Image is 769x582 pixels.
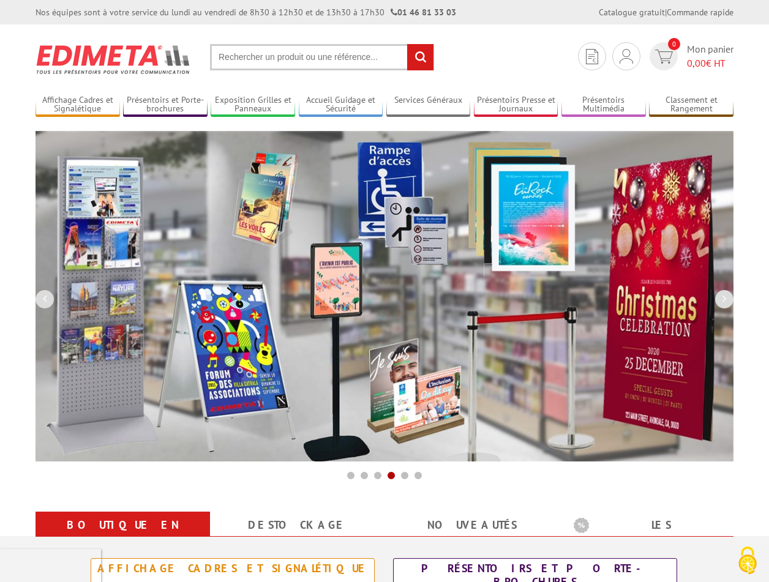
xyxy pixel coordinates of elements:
[732,545,763,576] img: Cookies (fenêtre modale)
[407,44,433,70] input: rechercher
[667,7,733,18] a: Commande rapide
[386,95,471,115] a: Services Généraux
[574,514,719,558] a: Les promotions
[687,57,706,69] span: 0,00
[726,540,769,582] button: Cookies (fenêtre modale)
[599,7,665,18] a: Catalogue gratuit
[225,514,370,536] a: Destockage
[36,6,456,18] div: Nos équipes sont à votre service du lundi au vendredi de 8h30 à 12h30 et de 13h30 à 17h30
[94,562,371,575] div: Affichage Cadres et Signalétique
[210,44,434,70] input: Rechercher un produit ou une référence...
[586,49,598,64] img: devis rapide
[36,95,120,115] a: Affichage Cadres et Signalétique
[574,514,727,539] b: Les promotions
[399,514,544,536] a: nouveautés
[299,95,383,115] a: Accueil Guidage et Sécurité
[687,42,733,70] span: Mon panier
[655,50,673,64] img: devis rapide
[391,7,456,18] strong: 01 46 81 33 03
[599,6,733,18] div: |
[620,49,633,64] img: devis rapide
[50,514,195,558] a: Boutique en ligne
[649,95,733,115] a: Classement et Rangement
[474,95,558,115] a: Présentoirs Presse et Journaux
[647,42,733,70] a: devis rapide 0 Mon panier 0,00€ HT
[123,95,208,115] a: Présentoirs et Porte-brochures
[687,56,733,70] span: € HT
[211,95,295,115] a: Exposition Grilles et Panneaux
[668,38,680,50] span: 0
[36,37,192,82] img: Présentoir, panneau, stand - Edimeta - PLV, affichage, mobilier bureau, entreprise
[561,95,646,115] a: Présentoirs Multimédia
